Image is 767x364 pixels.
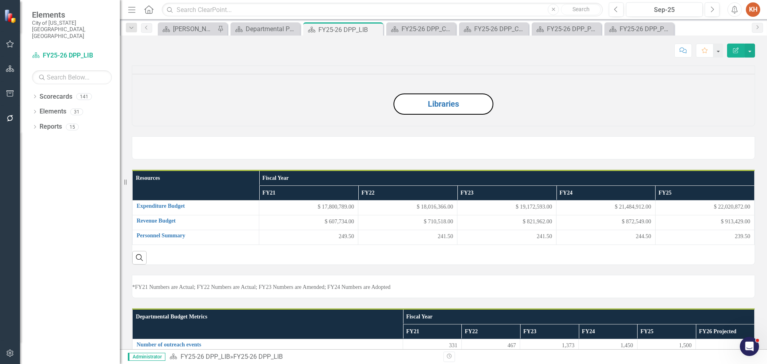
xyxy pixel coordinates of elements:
td: Double-Click to Edit [259,230,358,245]
span: $ 17,800,789.00 [318,203,354,211]
a: FY25-26 DPP_PAR [534,24,599,34]
td: Double-Click to Edit [461,339,520,354]
td: Double-Click to Edit [457,230,556,245]
td: Double-Click to Edit [655,230,754,245]
td: Double-Click to Edit [637,339,696,354]
a: [PERSON_NAME]'s Home [160,24,215,34]
span: $ 607,734.00 [325,218,354,226]
small: City of [US_STATE][GEOGRAPHIC_DATA], [GEOGRAPHIC_DATA] [32,20,112,39]
a: FY25-26 DPP_COM [388,24,454,34]
span: 244.50 [636,233,651,241]
div: FY25-26 DPP_COM [401,24,454,34]
span: 249.50 [339,233,354,241]
a: Scorecards [40,92,72,101]
span: $ 21,484,912.00 [615,203,651,211]
p: *FY21 Numbers are Actual; FY22 Numbers are Actual; FY23 Numbers are Amended; FY24 Numbers are Ado... [132,283,755,291]
a: Reports [40,122,62,131]
div: 141 [76,93,92,100]
div: [PERSON_NAME]'s Home [173,24,215,34]
span: 331 [449,342,457,350]
td: Double-Click to Edit [358,230,457,245]
span: Search [572,6,590,12]
div: FY25-26 DPP_PAR [547,24,599,34]
span: Elements [32,10,112,20]
span: $ 821,962.00 [523,218,552,226]
span: $ 18,016,366.00 [417,203,453,211]
a: FY25-26 DPP_CVB [461,24,527,34]
span: $ 19,172,593.00 [516,203,552,211]
a: Number of outreach events [137,342,399,348]
a: Revenue Budget [137,218,255,224]
td: Double-Click to Edit [579,339,638,354]
a: Expenditure Budget [137,203,255,209]
td: Double-Click to Edit [403,339,462,354]
div: 31 [70,108,83,115]
a: Libraries [428,99,459,109]
span: 1,500 [679,342,692,350]
a: Elements [40,107,66,116]
div: FY25-26 DPP_PLN [620,24,672,34]
a: FY25-26 DPP_LIB [181,353,230,360]
td: Double-Click to Edit [556,230,656,245]
button: Search [561,4,601,15]
td: Double-Click to Edit [358,200,457,215]
td: Double-Click to Edit [457,200,556,215]
div: » [169,352,437,362]
a: FY25-26 DPP_LIB [32,51,112,60]
td: Double-Click to Edit Right Click for Context Menu [133,339,403,354]
td: Double-Click to Edit [556,200,656,215]
a: Departmental Performance Plans - 3 Columns [232,24,298,34]
td: Double-Click to Edit [457,215,556,230]
span: $ 22,020,872.00 [714,203,750,211]
td: Double-Click to Edit [655,215,754,230]
td: Double-Click to Edit [358,215,457,230]
td: Double-Click to Edit [556,215,656,230]
div: Sep-25 [629,5,700,15]
a: Personnel Summary [137,233,255,239]
input: Search Below... [32,70,112,84]
td: Double-Click to Edit [655,200,754,215]
button: KH [746,2,760,17]
a: FY25-26 DPP_PLN [606,24,672,34]
span: 1,450 [620,342,633,350]
span: 467 [507,342,516,350]
td: Double-Click to Edit [696,339,755,354]
span: $ 710,518.00 [424,218,453,226]
div: FY25-26 DPP_LIB [233,353,283,360]
span: 241.50 [537,233,552,241]
span: 239.50 [735,233,751,241]
span: $ 872,549.00 [622,218,651,226]
button: Sep-25 [626,2,703,17]
input: Search ClearPoint... [162,3,603,17]
span: 1,373 [562,342,575,350]
td: Double-Click to Edit Right Click for Context Menu [133,215,259,230]
td: Double-Click to Edit [259,215,358,230]
td: Double-Click to Edit Right Click for Context Menu [133,230,259,245]
div: 15 [66,123,79,130]
span: Administrator [128,353,165,361]
span: $ 913,429.00 [721,218,751,226]
span: 241.50 [438,233,453,241]
div: Departmental Performance Plans - 3 Columns [246,24,298,34]
td: Double-Click to Edit [520,339,579,354]
div: FY25-26 DPP_LIB [318,25,381,35]
iframe: Intercom live chat [740,337,759,356]
img: ClearPoint Strategy [4,8,18,23]
td: Double-Click to Edit Right Click for Context Menu [133,200,259,215]
div: FY25-26 DPP_CVB [474,24,527,34]
td: Double-Click to Edit [259,200,358,215]
button: Libraries [393,93,493,115]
